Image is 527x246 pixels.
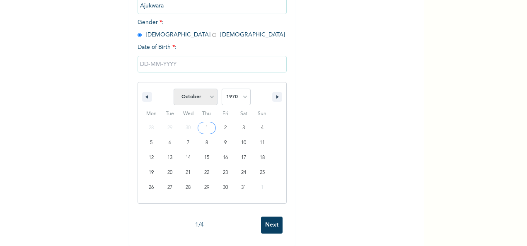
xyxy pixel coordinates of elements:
[198,107,216,121] span: Thu
[205,121,208,135] span: 1
[204,180,209,195] span: 29
[234,135,253,150] button: 10
[216,165,234,180] button: 23
[198,180,216,195] button: 29
[161,180,179,195] button: 27
[198,150,216,165] button: 15
[149,165,154,180] span: 19
[261,121,263,135] span: 4
[179,180,198,195] button: 28
[216,180,234,195] button: 30
[198,165,216,180] button: 22
[186,180,191,195] span: 28
[186,150,191,165] span: 14
[253,135,271,150] button: 11
[169,135,171,150] span: 6
[167,150,172,165] span: 13
[234,107,253,121] span: Sat
[138,43,176,52] span: Date of Birth :
[179,135,198,150] button: 7
[216,107,234,121] span: Fri
[242,121,245,135] span: 3
[167,165,172,180] span: 20
[216,121,234,135] button: 2
[223,150,228,165] span: 16
[142,135,161,150] button: 5
[142,180,161,195] button: 26
[161,150,179,165] button: 13
[241,180,246,195] span: 31
[204,150,209,165] span: 15
[167,180,172,195] span: 27
[261,217,283,234] input: Next
[216,150,234,165] button: 16
[216,135,234,150] button: 9
[142,107,161,121] span: Mon
[241,150,246,165] span: 17
[224,121,227,135] span: 2
[138,221,261,229] div: 1 / 4
[223,165,228,180] span: 23
[204,165,209,180] span: 22
[179,150,198,165] button: 14
[241,135,246,150] span: 10
[253,107,271,121] span: Sun
[186,165,191,180] span: 21
[253,165,271,180] button: 25
[161,135,179,150] button: 6
[234,150,253,165] button: 17
[234,121,253,135] button: 3
[149,180,154,195] span: 26
[234,180,253,195] button: 31
[260,165,265,180] span: 25
[142,150,161,165] button: 12
[179,165,198,180] button: 21
[205,135,208,150] span: 8
[234,165,253,180] button: 24
[223,180,228,195] span: 30
[161,107,179,121] span: Tue
[161,165,179,180] button: 20
[187,135,189,150] span: 7
[149,150,154,165] span: 12
[179,107,198,121] span: Wed
[142,165,161,180] button: 19
[241,165,246,180] span: 24
[260,135,265,150] span: 11
[260,150,265,165] span: 18
[150,135,152,150] span: 5
[138,19,285,38] span: Gender : [DEMOGRAPHIC_DATA] [DEMOGRAPHIC_DATA]
[138,56,287,72] input: DD-MM-YYYY
[253,150,271,165] button: 18
[198,135,216,150] button: 8
[198,121,216,135] button: 1
[253,121,271,135] button: 4
[224,135,227,150] span: 9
